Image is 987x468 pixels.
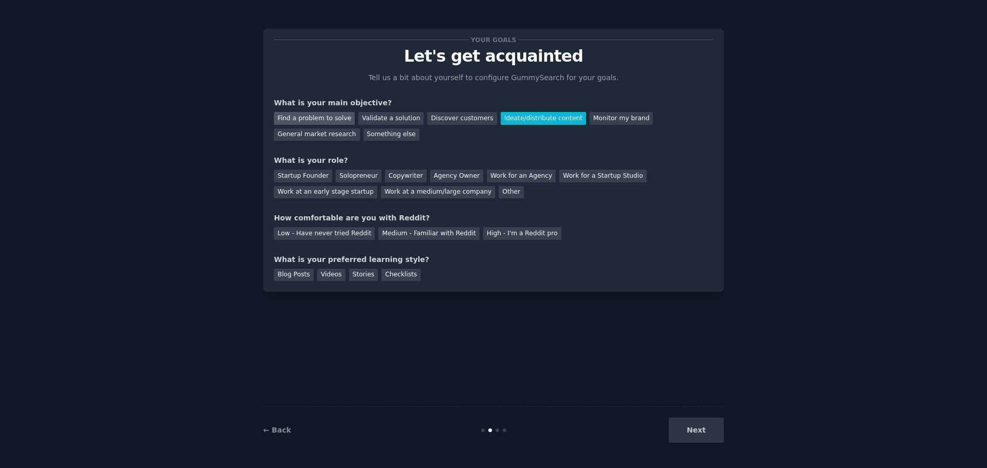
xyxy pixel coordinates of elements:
span: Your goals [469,34,518,45]
div: Something else [363,128,419,141]
div: Solopreneur [336,170,381,182]
a: ← Back [263,426,291,434]
div: Stories [349,269,378,282]
div: Work at an early stage startup [274,186,377,199]
div: Ideate/distribute content [501,112,586,125]
div: Blog Posts [274,269,314,282]
div: Checklists [381,269,421,282]
div: What is your role? [274,155,713,166]
div: Other [499,186,524,199]
div: How comfortable are you with Reddit? [274,213,713,223]
p: Tell us a bit about yourself to configure GummySearch for your goals. [364,72,623,83]
div: Startup Founder [274,170,332,182]
div: Agency Owner [430,170,483,182]
div: Videos [317,269,345,282]
div: Medium - Familiar with Reddit [378,227,479,240]
div: Work for a Startup Studio [559,170,646,182]
div: Discover customers [427,112,497,125]
div: Monitor my brand [590,112,653,125]
div: Low - Have never tried Reddit [274,227,375,240]
div: Work for an Agency [487,170,556,182]
div: General market research [274,128,360,141]
div: Find a problem to solve [274,112,355,125]
div: Validate a solution [358,112,424,125]
div: What is your preferred learning style? [274,254,713,265]
div: Work at a medium/large company [381,186,495,199]
div: High - I'm a Reddit pro [483,227,561,240]
div: Copywriter [385,170,427,182]
p: Let's get acquainted [274,47,713,65]
div: What is your main objective? [274,98,713,108]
